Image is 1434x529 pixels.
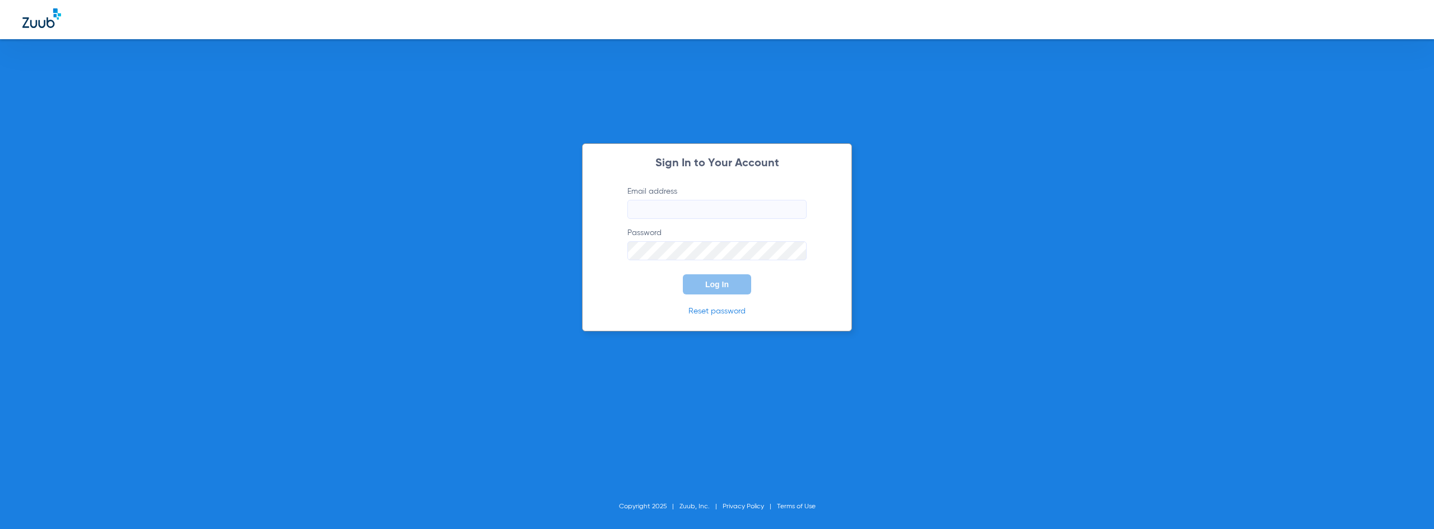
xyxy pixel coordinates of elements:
input: Password [627,241,807,260]
h2: Sign In to Your Account [611,158,823,169]
a: Reset password [688,307,746,315]
input: Email address [627,200,807,219]
img: Zuub Logo [22,8,61,28]
span: Log In [705,280,729,289]
li: Copyright 2025 [619,501,679,512]
li: Zuub, Inc. [679,501,723,512]
label: Password [627,227,807,260]
a: Privacy Policy [723,503,764,510]
button: Log In [683,274,751,294]
label: Email address [627,186,807,219]
a: Terms of Use [777,503,816,510]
